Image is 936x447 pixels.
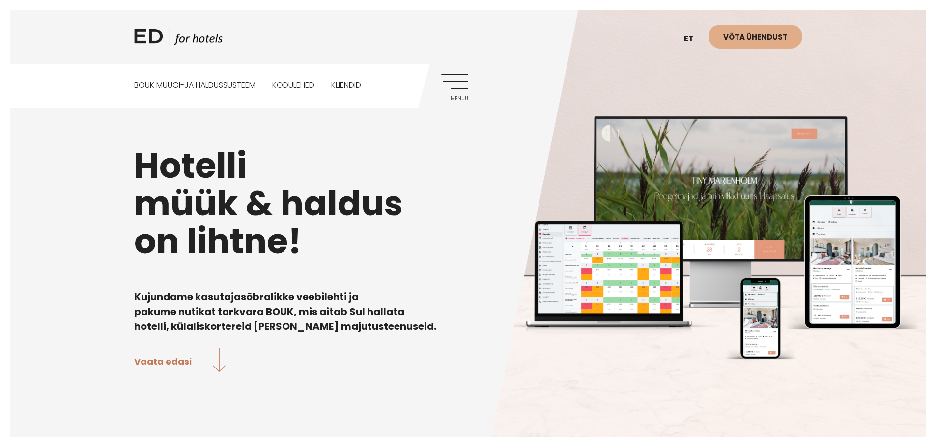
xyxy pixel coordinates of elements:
[331,64,361,107] a: Kliendid
[134,64,255,107] a: BOUK MÜÜGI-JA HALDUSSÜSTEEM
[679,27,709,51] a: et
[441,96,468,102] span: Menüü
[134,147,802,260] h1: Hotelli müük & haldus on lihtne!
[272,64,314,107] a: Kodulehed
[134,290,436,333] b: Kujundame kasutajasõbralikke veebilehti ja pakume nutikat tarkvara BOUK, mis aitab Sul hallata ho...
[134,348,226,374] a: Vaata edasi
[709,25,802,49] a: Võta ühendust
[441,74,468,101] a: Menüü
[134,27,223,52] a: ED HOTELS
